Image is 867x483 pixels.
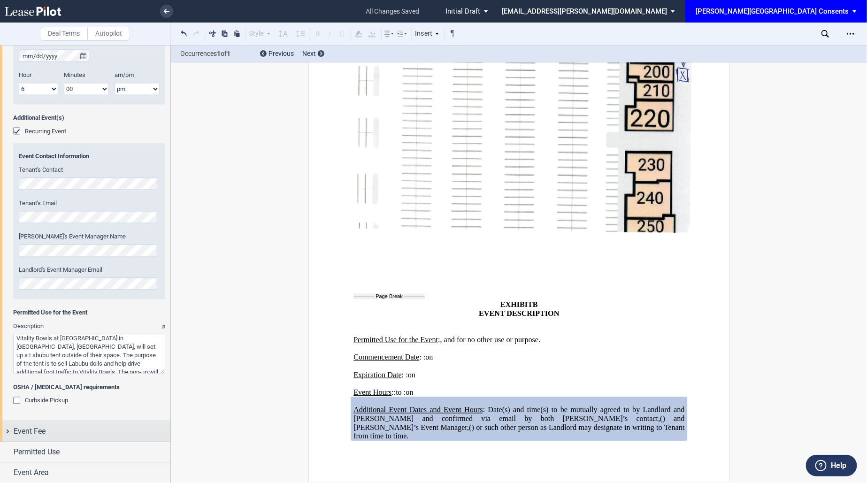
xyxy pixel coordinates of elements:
[843,26,858,41] div: Open Lease options menu
[87,27,130,41] label: Autopilot
[219,28,230,39] button: Copy
[227,50,230,57] b: 1
[403,388,405,396] span: :
[414,28,441,40] div: Insert
[353,388,391,396] span: Event Hours
[353,414,686,431] span: ) and [PERSON_NAME]’s Event Manager,
[353,423,686,440] span: ) or such other person as Landlord may designate in writing to Tenant from time to time.
[401,370,403,379] span: :
[13,323,44,330] span: Description
[500,300,533,308] span: EXHIBIT
[25,128,66,135] span: Recurring Event
[13,309,165,317] span: Permitted Use for the Event
[269,50,294,57] span: Previous
[260,49,294,59] div: Previous
[13,397,68,406] md-checkbox: Curbside Pickup
[479,309,559,317] span: EVENT DESCRIPTION
[13,127,66,137] md-checkbox: Recurring Event
[353,406,686,422] span: : Date(s) and time(s) to be mutually agreed to by Landlord and [PERSON_NAME] and confirmed via em...
[217,50,221,57] b: 1
[396,388,402,396] span: to
[353,335,438,344] span: Permitted Use for the Event
[425,353,433,361] span: on
[831,460,846,472] label: Help
[77,50,89,62] button: true
[533,300,538,308] span: B
[440,335,540,344] span: , and for no other use or purpose.
[353,370,402,379] span: Expiration Date
[19,72,31,79] span: Hour
[161,325,165,329] img: popout_long_text.png
[14,447,60,458] span: Permitted Use
[438,335,440,344] span: :
[115,72,134,79] span: am/pm
[419,353,421,361] span: :
[445,7,480,15] span: Initial Draft
[660,414,662,422] span: (
[40,27,88,41] label: Deal Terms
[64,72,85,79] span: Minutes
[180,49,253,59] span: Occurrences of
[178,28,190,39] button: Undo
[13,114,165,123] span: Additional Event(s)
[19,267,102,274] span: Landlord's Event Manager Email
[19,167,63,174] span: Tenant's Contact
[14,426,46,437] span: Event Fee
[19,233,126,240] span: [PERSON_NAME]'s Event Manager Name
[696,7,849,15] div: [PERSON_NAME][GEOGRAPHIC_DATA] Consents
[447,28,458,39] button: Toggle Control Characters
[13,383,165,392] span: OSHA / [MEDICAL_DATA] requirements
[353,406,483,414] span: Additional Event Dates and Event Hours
[469,423,471,431] span: (
[14,468,49,479] span: Event Area
[391,388,393,396] span: :
[361,1,424,22] span: all changes saved
[407,370,415,379] span: on
[302,50,316,57] span: Next
[423,353,425,361] span: :
[302,49,324,59] div: Next
[19,200,57,207] span: Tenant's Email
[393,388,395,396] span: :
[207,28,218,39] button: Cut
[353,353,419,361] span: Commencement Date
[231,28,243,39] button: Paste
[19,153,160,161] span: Event Contact Information
[406,388,413,396] span: on
[806,455,857,476] button: Help
[25,397,68,404] span: Curbside Pickup
[406,370,407,379] span: :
